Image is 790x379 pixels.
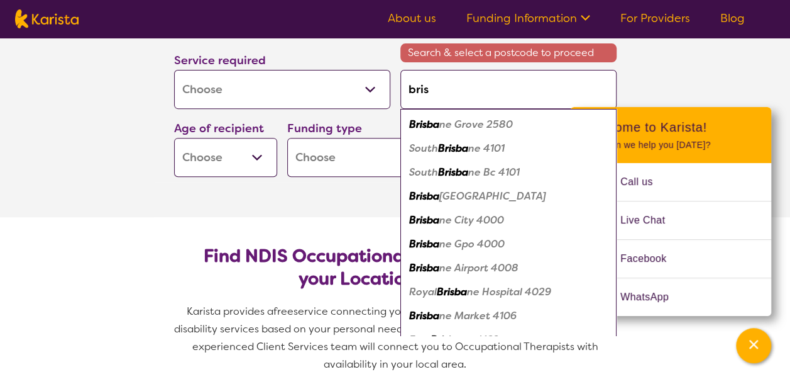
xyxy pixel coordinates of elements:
[585,140,756,150] p: How can we help you [DATE]?
[468,142,505,155] em: ne 4101
[570,163,771,316] ul: Choose channel
[409,285,437,298] em: Royal
[409,213,439,227] em: Brisba
[620,288,684,307] span: WhatsApp
[400,43,617,62] span: Search & select a postcode to proceed
[439,237,505,251] em: ne Gpo 4000
[570,107,771,316] div: Channel Menu
[439,309,517,322] em: ne Market 4106
[409,261,439,274] em: Brisba
[736,328,771,363] button: Channel Menu
[620,173,668,191] span: Call us
[273,305,294,318] span: free
[409,237,439,251] em: Brisba
[620,211,680,230] span: Live Chat
[407,280,610,304] div: Royal Brisbane Hospital 4029
[174,121,264,136] label: Age of recipient
[720,11,745,26] a: Blog
[15,9,79,28] img: Karista logo
[174,53,266,68] label: Service required
[466,11,590,26] a: Funding Information
[187,305,273,318] span: Karista provides a
[468,166,520,179] em: ne Bc 4101
[407,113,610,137] div: Brisbane Grove 2580
[407,256,610,280] div: Brisbane Airport 4008
[400,70,617,109] input: Type
[407,328,610,352] div: East Brisbane 4169
[407,304,610,328] div: Brisbane Market 4106
[409,333,431,346] em: East
[409,118,439,131] em: Brisba
[407,137,610,161] div: South Brisbane 4101
[407,184,610,208] div: Brisbane Adelaide Street 4000
[409,309,439,322] em: Brisba
[409,166,438,179] em: South
[174,305,619,371] span: service connecting you with Occupational Therapists and other disability services based on your p...
[409,189,439,203] em: Brisba
[407,161,610,184] div: South Brisbane Bc 4101
[439,261,518,274] em: ne Airport 4008
[438,166,468,179] em: Brisba
[585,120,756,135] h2: Welcome to Karista!
[287,121,362,136] label: Funding type
[431,333,461,346] em: Brisba
[620,249,681,268] span: Facebook
[467,285,551,298] em: ne Hospital 4029
[407,232,610,256] div: Brisbane Gpo 4000
[439,118,513,131] em: ne Grove 2580
[437,285,467,298] em: Brisba
[439,189,546,203] em: [GEOGRAPHIC_DATA]
[409,142,438,155] em: South
[620,11,690,26] a: For Providers
[438,142,468,155] em: Brisba
[570,278,771,316] a: Web link opens in a new tab.
[184,245,606,290] h2: Find NDIS Occupational Therapists based on your Location & Needs
[388,11,436,26] a: About us
[407,208,610,232] div: Brisbane City 4000
[439,213,504,227] em: ne City 4000
[461,333,499,346] em: ne 4169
